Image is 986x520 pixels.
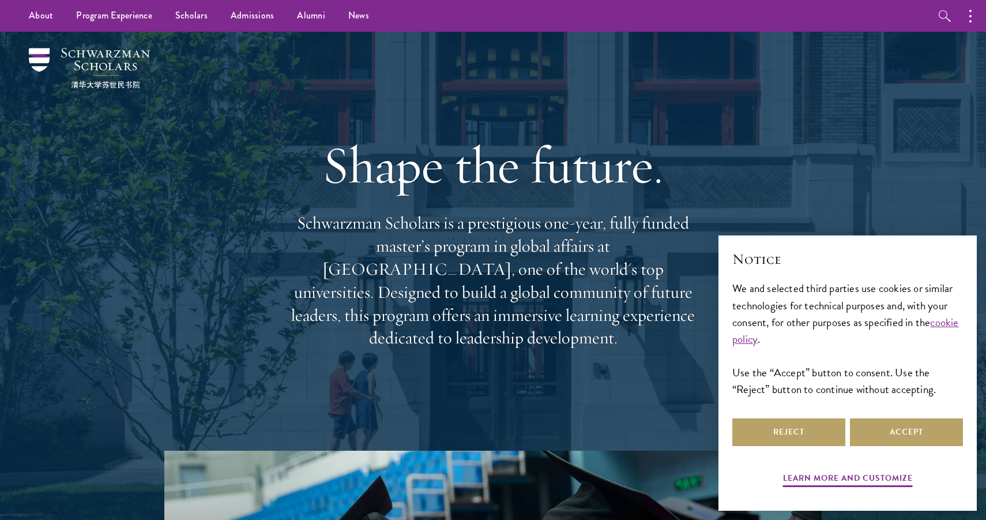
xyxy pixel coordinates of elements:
button: Reject [732,418,845,446]
h2: Notice [732,249,963,269]
button: Learn more and customize [783,471,913,489]
h1: Shape the future. [285,133,701,197]
a: cookie policy [732,314,959,347]
p: Schwarzman Scholars is a prestigious one-year, fully funded master’s program in global affairs at... [285,212,701,350]
img: Schwarzman Scholars [29,48,150,88]
button: Accept [850,418,963,446]
div: We and selected third parties use cookies or similar technologies for technical purposes and, wit... [732,280,963,397]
